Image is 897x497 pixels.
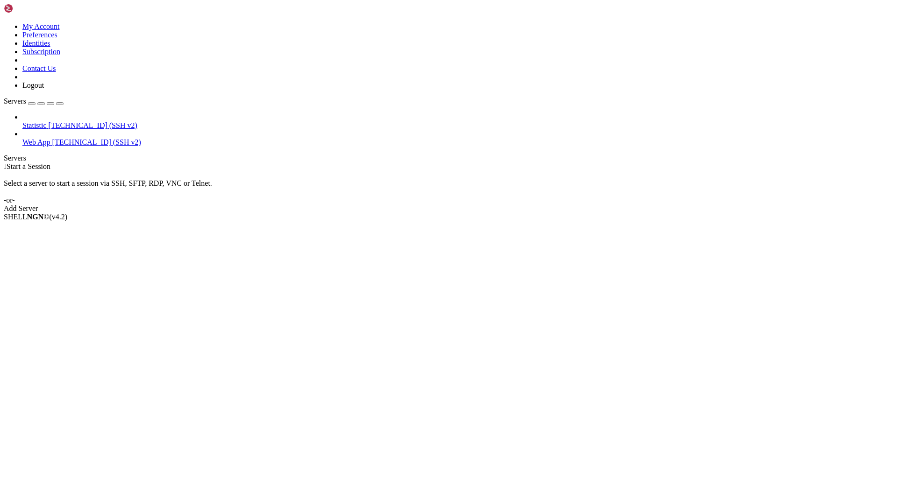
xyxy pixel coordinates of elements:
[22,31,57,39] a: Preferences
[4,204,893,213] div: Add Server
[22,81,44,89] a: Logout
[22,113,893,130] li: Statistic [TECHNICAL_ID] (SSH v2)
[4,162,7,170] span: 
[4,171,893,204] div: Select a server to start a session via SSH, SFTP, RDP, VNC or Telnet. -or-
[50,213,68,221] span: 4.2.0
[22,48,60,56] a: Subscription
[22,22,60,30] a: My Account
[22,121,893,130] a: Statistic [TECHNICAL_ID] (SSH v2)
[4,4,57,13] img: Shellngn
[4,97,26,105] span: Servers
[22,130,893,147] li: Web App [TECHNICAL_ID] (SSH v2)
[52,138,141,146] span: [TECHNICAL_ID] (SSH v2)
[22,138,50,146] span: Web App
[27,213,44,221] b: NGN
[4,97,64,105] a: Servers
[4,154,893,162] div: Servers
[22,39,50,47] a: Identities
[22,138,893,147] a: Web App [TECHNICAL_ID] (SSH v2)
[49,121,137,129] span: [TECHNICAL_ID] (SSH v2)
[22,64,56,72] a: Contact Us
[4,213,67,221] span: SHELL ©
[7,162,50,170] span: Start a Session
[22,121,47,129] span: Statistic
